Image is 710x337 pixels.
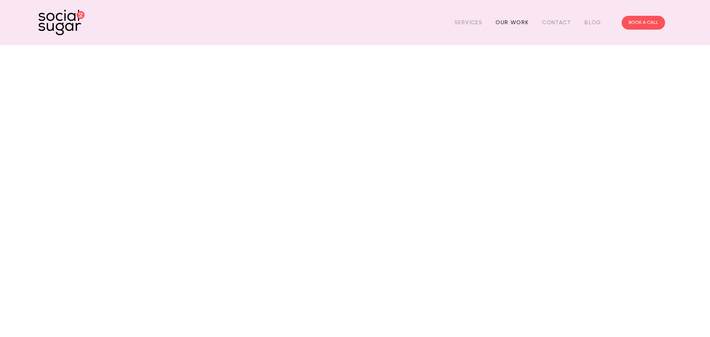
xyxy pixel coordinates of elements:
a: Services [455,17,482,28]
a: Our Work [496,17,529,28]
a: Contact [542,17,571,28]
a: Blog [584,17,601,28]
a: BOOK A CALL [622,16,665,30]
img: SocialSugar [38,10,85,35]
